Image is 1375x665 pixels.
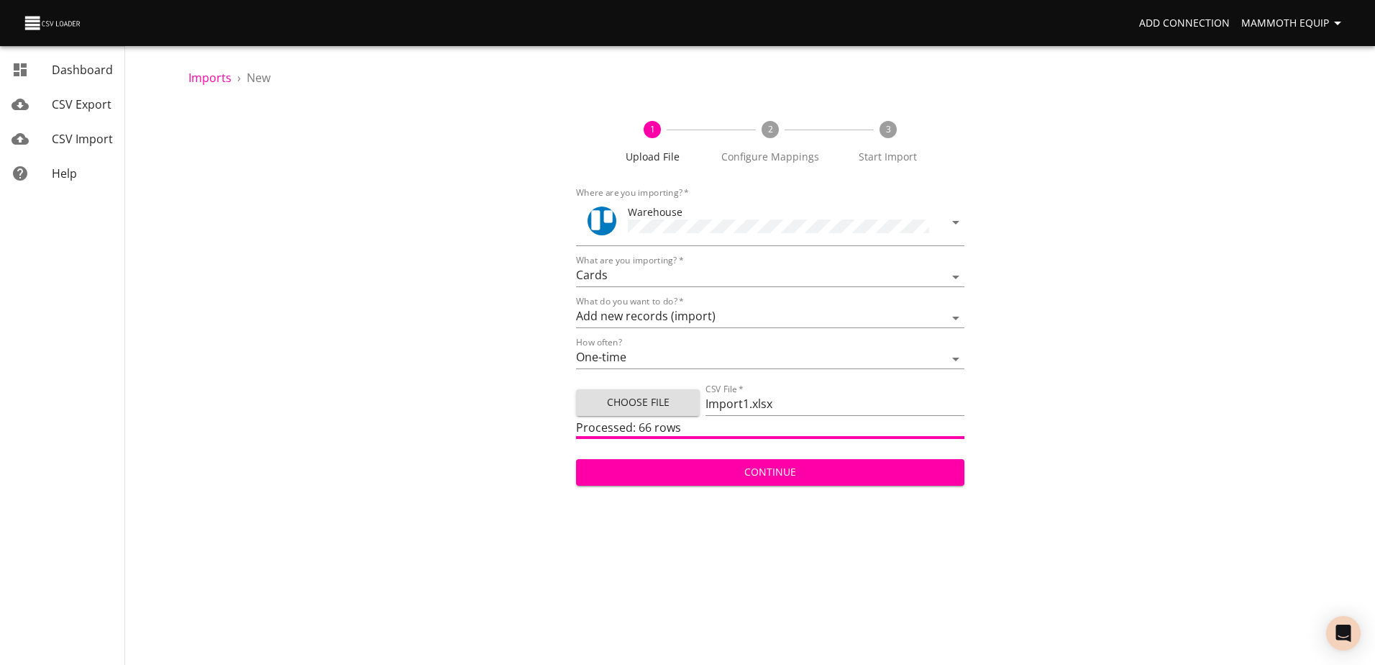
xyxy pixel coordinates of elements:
[576,389,700,416] button: Choose File
[576,297,684,306] label: What do you want to do?
[1235,10,1352,37] button: Mammoth Equip
[1133,10,1235,37] a: Add Connection
[628,205,682,219] span: Warehouse
[717,150,823,164] span: Configure Mappings
[576,256,683,265] label: What are you importing?
[1241,14,1346,32] span: Mammoth Equip
[768,123,773,135] text: 2
[835,150,941,164] span: Start Import
[52,166,77,181] span: Help
[188,70,232,86] a: Imports
[52,62,113,78] span: Dashboard
[588,394,688,412] span: Choose File
[247,70,270,86] span: New
[1326,616,1361,651] div: Open Intercom Messenger
[576,459,964,486] button: Continue
[599,150,705,164] span: Upload File
[52,96,111,112] span: CSV Export
[576,338,622,347] label: How often?
[23,13,83,33] img: CSV Loader
[588,463,952,481] span: Continue
[52,131,113,147] span: CSV Import
[576,199,964,246] div: ToolWarehouse
[576,420,681,435] span: Processed: 66 rows
[1139,14,1230,32] span: Add Connection
[650,123,655,135] text: 1
[576,189,689,197] label: Where are you importing?
[588,207,616,235] img: Trello
[588,207,616,235] div: Tool
[885,123,890,135] text: 3
[237,69,241,86] li: ›
[705,385,744,394] label: CSV File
